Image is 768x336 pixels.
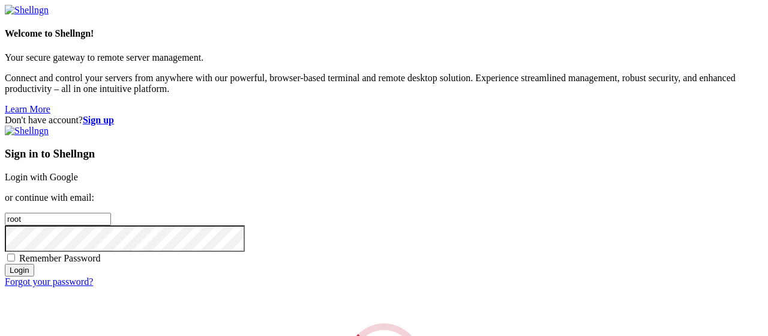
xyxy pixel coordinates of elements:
a: Forgot your password? [5,276,93,287]
p: Your secure gateway to remote server management. [5,52,763,63]
span: Remember Password [19,253,101,263]
a: Sign up [83,115,114,125]
input: Login [5,264,34,276]
img: Shellngn [5,126,49,136]
p: Connect and control your servers from anywhere with our powerful, browser-based terminal and remo... [5,73,763,94]
input: Email address [5,213,111,225]
h4: Welcome to Shellngn! [5,28,763,39]
div: Don't have account? [5,115,763,126]
a: Login with Google [5,172,78,182]
img: Shellngn [5,5,49,16]
p: or continue with email: [5,192,763,203]
h3: Sign in to Shellngn [5,147,763,160]
a: Learn More [5,104,50,114]
input: Remember Password [7,254,15,261]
